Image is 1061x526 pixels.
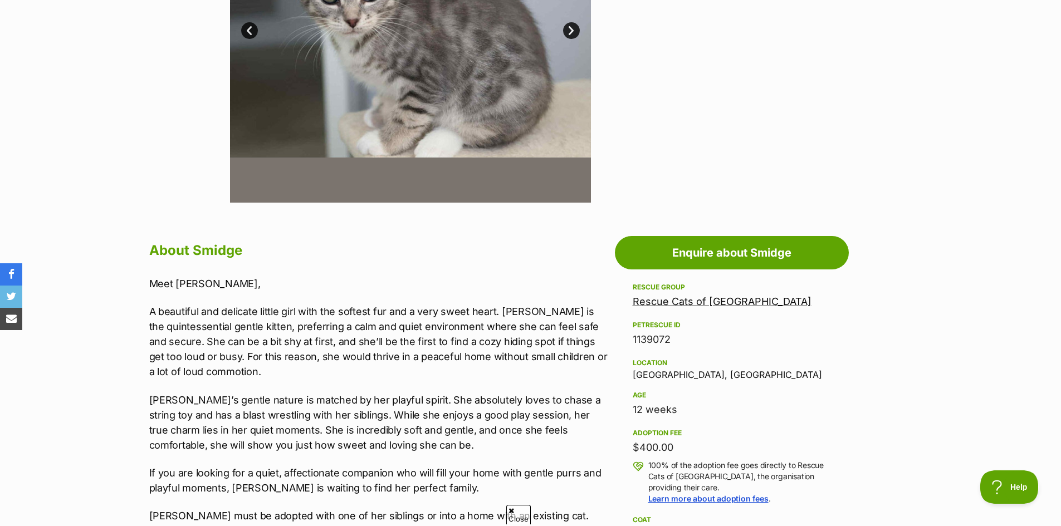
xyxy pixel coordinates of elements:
div: Coat [633,515,831,524]
div: Rescue group [633,283,831,292]
div: Age [633,391,831,400]
div: [GEOGRAPHIC_DATA], [GEOGRAPHIC_DATA] [633,356,831,380]
div: 12 weeks [633,402,831,417]
a: Next [563,22,580,39]
p: [PERSON_NAME]’s gentle nature is matched by her playful spirit. She absolutely loves to chase a s... [149,392,609,453]
p: A beautiful and delicate little girl with the softest fur and a very sweet heart. [PERSON_NAME] i... [149,304,609,379]
p: 100% of the adoption fee goes directly to Rescue Cats of [GEOGRAPHIC_DATA], the organisation prov... [648,460,831,504]
h2: About Smidge [149,238,609,263]
div: Adoption fee [633,429,831,437]
span: Close [506,505,531,524]
a: Learn more about adoption fees [648,494,769,503]
iframe: Help Scout Beacon - Open [980,470,1039,504]
a: Prev [241,22,258,39]
div: 1139072 [633,332,831,347]
p: [PERSON_NAME] must be adopted with one of her siblings or into a home with an existing cat. [149,508,609,523]
div: Location [633,358,831,367]
a: Enquire about Smidge [615,236,849,269]
a: Rescue Cats of [GEOGRAPHIC_DATA] [633,296,811,307]
p: Meet [PERSON_NAME], [149,276,609,291]
p: If you are looking for a quiet, affectionate companion who will fill your home with gentle purrs ... [149,465,609,495]
div: PetRescue ID [633,321,831,330]
div: $400.00 [633,440,831,455]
